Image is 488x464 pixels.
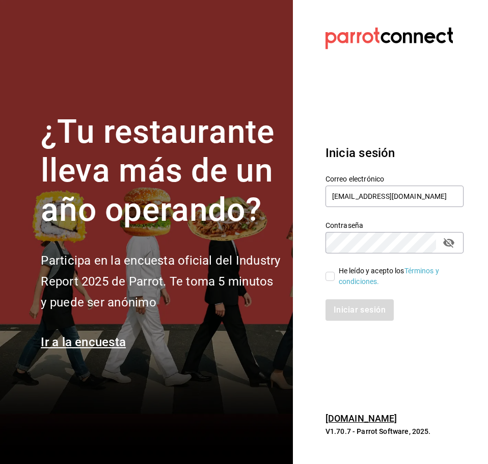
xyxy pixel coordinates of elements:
h3: Inicia sesión [326,144,464,162]
a: [DOMAIN_NAME] [326,413,397,424]
p: V1.70.7 - Parrot Software, 2025. [326,426,464,436]
h2: Participa en la encuesta oficial del Industry Report 2025 de Parrot. Te toma 5 minutos y puede se... [41,250,280,313]
input: Ingresa tu correo electrónico [326,186,464,207]
a: Términos y condiciones. [339,267,439,286]
a: Ir a la encuesta [41,335,126,349]
label: Contraseña [326,221,464,228]
button: passwordField [440,234,457,251]
h1: ¿Tu restaurante lleva más de un año operando? [41,113,280,230]
div: He leído y acepto los [339,266,455,287]
label: Correo electrónico [326,175,464,182]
